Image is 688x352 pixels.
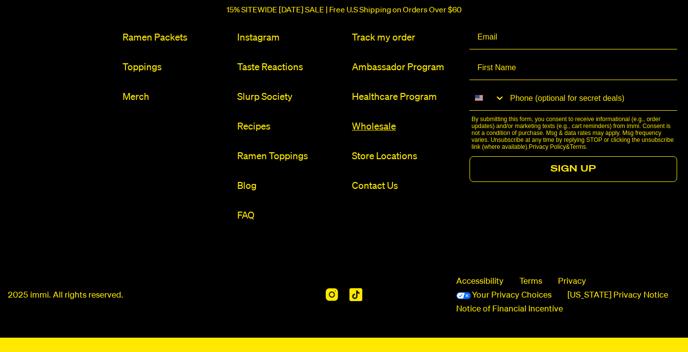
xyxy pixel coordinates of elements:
[123,61,229,74] a: Toppings
[237,209,344,222] a: FAQ
[123,31,229,44] a: Ramen Packets
[123,90,229,104] a: Merch
[456,304,563,315] a: Notice of Financial Incentive
[558,276,586,288] a: Privacy
[470,55,677,80] input: First Name
[570,143,586,150] a: Terms
[352,31,459,44] a: Track my order
[349,288,362,301] img: TikTok
[237,120,344,133] a: Recipes
[237,179,344,193] a: Blog
[8,290,123,302] p: 2025 immi. All rights reserved.
[352,150,459,163] a: Store Locations
[352,61,459,74] a: Ambassador Program
[352,90,459,104] a: Healthcare Program
[456,276,504,288] span: Accessibility
[456,290,552,302] a: Your Privacy Choices
[567,290,668,302] a: [US_STATE] Privacy Notice
[519,276,542,288] a: Terms
[470,156,677,182] button: SIGN UP
[237,150,344,163] a: Ramen Toppings
[237,61,344,74] a: Taste Reactions
[237,31,344,44] a: Instagram
[505,86,677,110] input: Phone (optional for secret deals)
[475,94,483,102] img: United States
[226,6,462,15] p: 15% SITEWIDE [DATE] SALE | Free U.S Shipping on Orders Over $60
[470,86,505,110] button: Search Countries
[529,143,566,150] a: Privacy Policy
[352,120,459,133] a: Wholesale
[352,179,459,193] a: Contact Us
[472,116,680,150] p: By submitting this form, you consent to receive informational (e.g., order updates) and/or market...
[470,25,677,49] input: Email
[237,90,344,104] a: Slurp Society
[326,288,338,301] img: Instagram
[456,292,471,299] img: California Consumer Privacy Act (CCPA) Opt-Out Icon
